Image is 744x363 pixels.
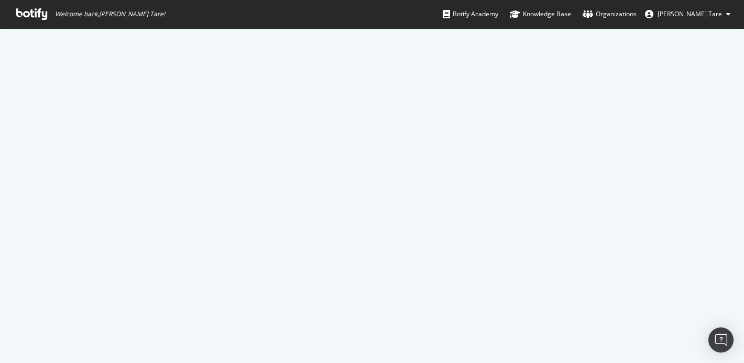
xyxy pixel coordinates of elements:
div: Organizations [583,9,637,19]
div: animation [334,168,410,206]
div: Botify Academy [443,9,498,19]
div: Open Intercom Messenger [708,327,734,353]
span: Welcome back, [PERSON_NAME] Tare ! [55,10,165,18]
button: [PERSON_NAME] Tare [637,6,739,22]
span: Advait Tare [658,9,722,18]
div: Knowledge Base [510,9,571,19]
